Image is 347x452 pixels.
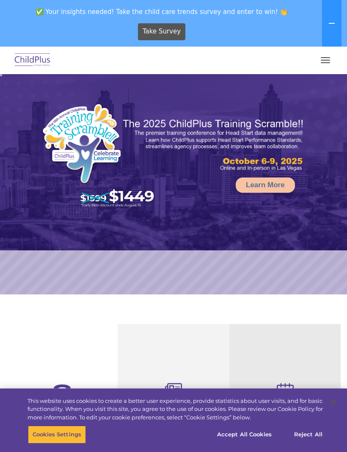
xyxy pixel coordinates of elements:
[28,426,86,444] button: Cookies Settings
[212,426,276,444] button: Accept All Cookies
[324,393,343,411] button: Close
[3,3,320,20] span: ✅ Your insights needed! Take the child care trends survey and enter to win! 👏
[236,177,295,193] a: Learn More
[28,397,323,422] div: This website uses cookies to create a better user experience, provide statistics about user visit...
[13,50,52,70] img: ChildPlus by Procare Solutions
[282,426,335,444] button: Reject All
[143,24,181,39] span: Take Survey
[138,23,186,40] a: Take Survey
